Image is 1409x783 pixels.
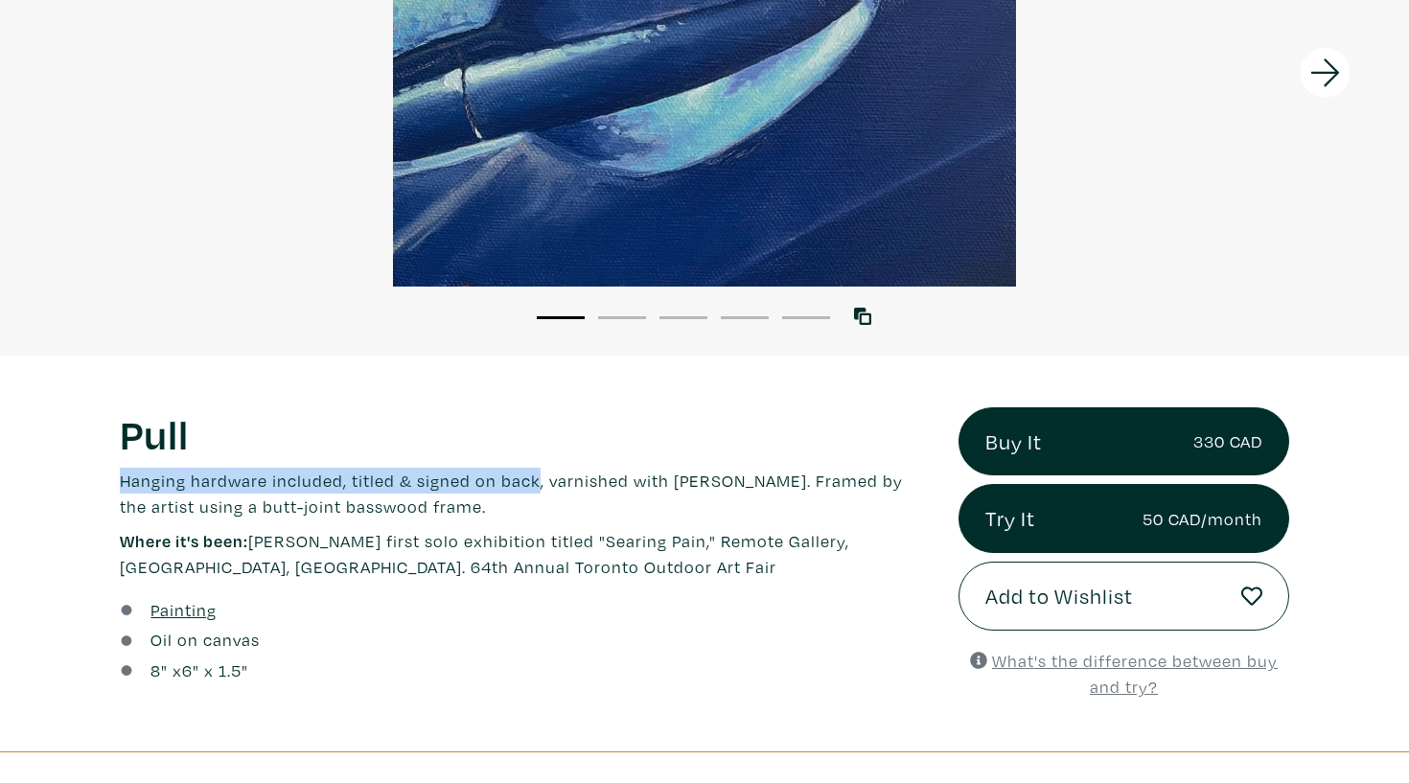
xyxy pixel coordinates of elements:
[959,562,1289,631] button: Add to Wishlist
[992,650,1278,698] u: What's the difference between buy and try?
[120,407,930,459] h1: Pull
[150,597,217,623] a: Painting
[959,407,1289,476] a: Buy It330 CAD
[120,528,930,580] p: [PERSON_NAME] first solo exhibition titled "Searing Pain," Remote Gallery, [GEOGRAPHIC_DATA], [GE...
[120,468,930,519] p: Hanging hardware included, titled & signed on back, varnished with [PERSON_NAME]. Framed by the a...
[150,627,260,653] a: Oil on canvas
[659,316,707,319] button: 3 of 5
[120,530,248,552] span: Where it's been:
[985,580,1133,612] span: Add to Wishlist
[182,659,193,681] span: 6
[598,316,646,319] button: 2 of 5
[150,659,161,681] span: 8
[1193,428,1262,454] small: 330 CAD
[782,316,830,319] button: 5 of 5
[537,316,585,319] button: 1 of 5
[970,650,1278,698] a: What's the difference between buy and try?
[150,599,217,621] u: Painting
[1143,506,1262,532] small: 50 CAD/month
[721,316,769,319] button: 4 of 5
[959,484,1289,553] a: Try It50 CAD/month
[150,657,248,683] div: " x " x 1.5"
